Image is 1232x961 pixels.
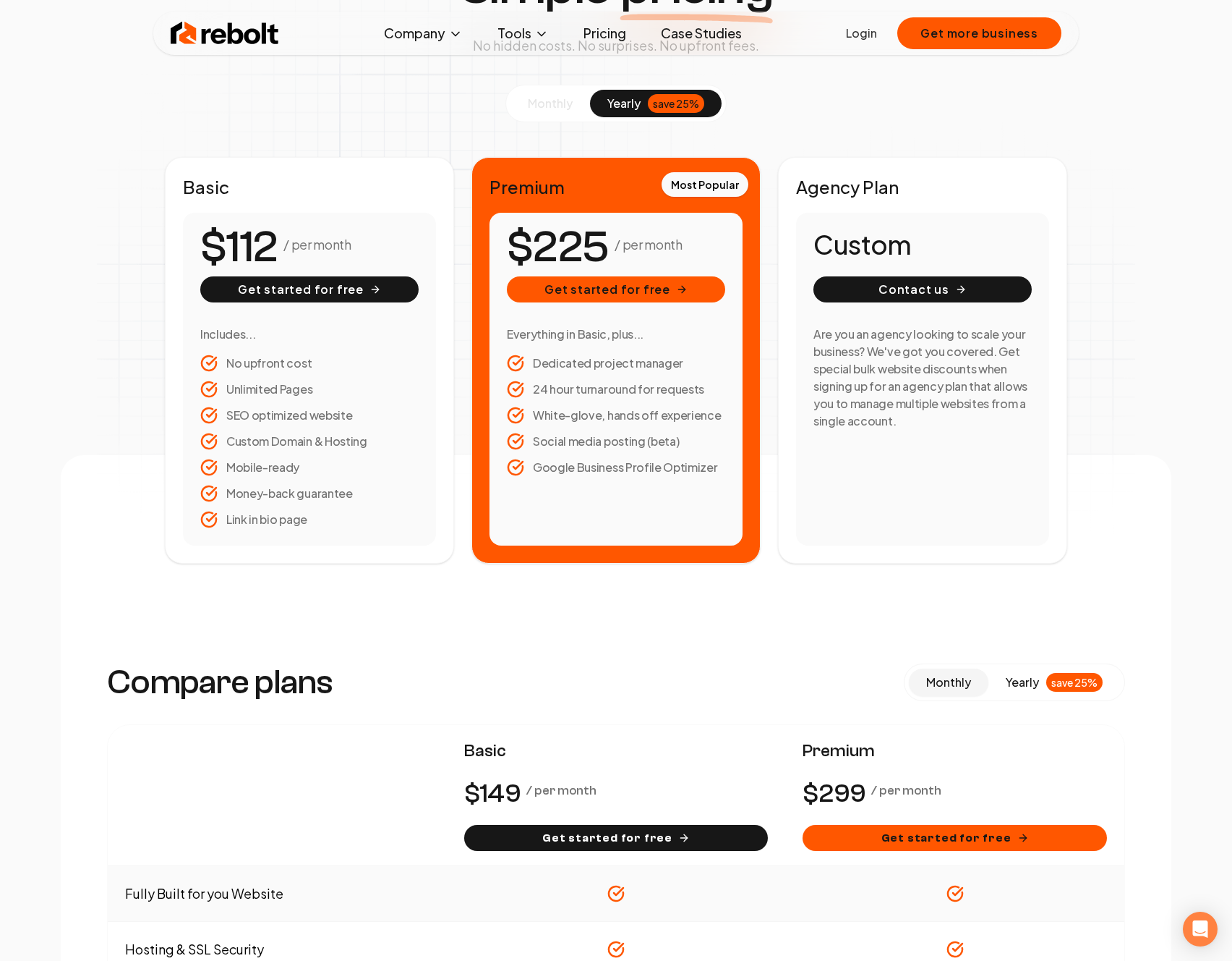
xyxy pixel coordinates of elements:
button: Get started for free [200,276,419,302]
number-flow-react: $112 [200,215,278,280]
span: yearly [607,95,641,112]
div: Most Popular [662,172,748,197]
h1: Custom [813,230,1032,259]
li: Money-back guarantee [200,485,419,502]
a: Login [846,25,877,42]
div: save 25% [648,94,704,113]
span: monthly [926,674,971,690]
p: / per month [615,234,682,255]
li: 24 hour turnaround for requests [507,381,725,398]
span: yearly [1006,674,1039,691]
li: Dedicated project manager [507,355,725,372]
h3: Everything in Basic, plus... [507,326,725,343]
div: Open Intercom Messenger [1183,912,1218,947]
img: Rebolt Logo [171,19,279,48]
li: Link in bio page [200,511,419,528]
h2: Agency Plan [796,175,1049,198]
li: Mobile-ready [200,459,419,476]
button: Get started for free [803,825,1107,851]
span: monthly [528,96,573,111]
li: Custom Domain & Hosting [200,433,419,450]
h3: Compare plans [107,665,333,700]
li: Unlimited Pages [200,381,419,398]
li: White-glove, hands off experience [507,407,725,424]
li: Social media posting (beta) [507,433,725,450]
button: Company [372,19,474,48]
h2: Premium [489,175,743,198]
button: monthly [510,90,590,117]
button: Tools [486,19,560,48]
number-flow-react: $149 [464,774,521,813]
button: Get started for free [464,825,769,851]
number-flow-react: $299 [803,774,865,813]
td: Fully Built for you Website [108,866,447,922]
button: yearlysave 25% [988,669,1120,696]
button: yearlysave 25% [590,90,722,117]
li: SEO optimized website [200,407,419,424]
button: Get more business [897,17,1061,49]
p: / per month [871,781,941,801]
span: Basic [464,740,769,763]
li: No upfront cost [200,355,419,372]
p: / per month [526,781,596,801]
div: save 25% [1046,673,1103,692]
li: Google Business Profile Optimizer [507,459,725,476]
a: Case Studies [649,19,753,48]
h3: Includes... [200,326,419,343]
h3: Are you an agency looking to scale your business? We've got you covered. Get special bulk website... [813,326,1032,430]
h2: Basic [183,175,436,198]
button: Get started for free [507,276,725,302]
number-flow-react: $225 [507,215,609,280]
span: Premium [803,740,1107,763]
button: monthly [909,669,988,696]
a: Pricing [572,19,638,48]
button: Contact us [813,276,1032,302]
p: / per month [283,234,351,255]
